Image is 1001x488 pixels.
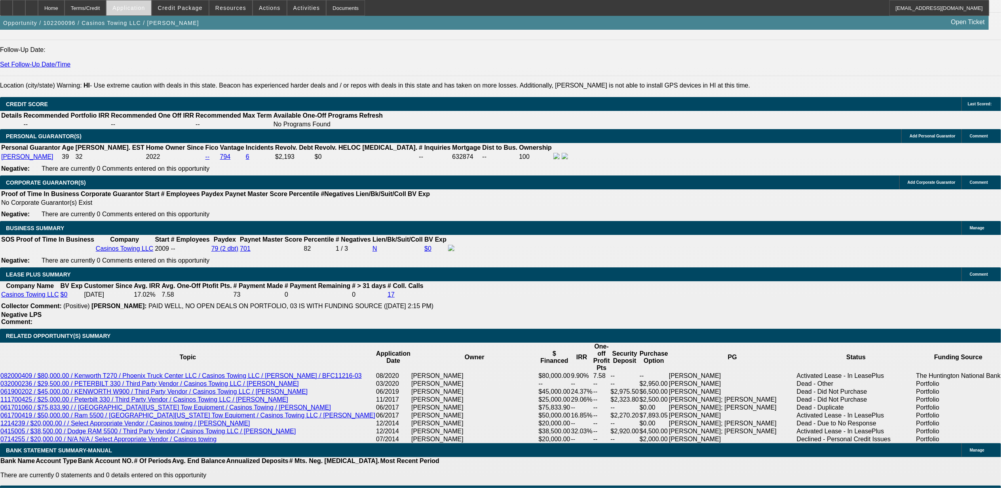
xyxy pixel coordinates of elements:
b: # Payment Remaining [285,282,350,289]
span: There are currently 0 Comments entered on this opportunity [42,211,209,217]
a: Casinos Towing LLC [96,245,154,252]
th: Funding Source [916,343,1001,372]
button: Resources [209,0,252,15]
td: Portfolio [916,419,1001,427]
td: $2,920.00 [610,427,639,435]
td: 32 [75,152,145,161]
b: BV Exp [424,236,446,243]
th: Most Recent Period [380,457,440,465]
td: [PERSON_NAME]; [PERSON_NAME] [669,427,796,435]
img: facebook-icon.png [448,245,454,251]
th: # Mts. Neg. [MEDICAL_DATA]. [289,457,380,465]
td: $2,950.00 [639,380,669,388]
td: -- [593,435,610,443]
td: -- [593,396,610,404]
b: HI [84,82,90,89]
a: 6 [246,153,249,160]
td: Declined - Personal Credit Issues [796,435,916,443]
td: 7.58 [593,372,610,380]
b: Home Owner Since [146,144,204,151]
span: 2022 [146,153,160,160]
td: -- [571,419,593,427]
span: BUSINESS SUMMARY [6,225,64,231]
b: # > 31 days [352,282,386,289]
th: One-off Profit Pts [593,343,610,372]
b: # Inquiries [419,144,450,151]
span: Activities [293,5,320,11]
td: $0.00 [639,419,669,427]
td: -- [610,380,639,388]
td: -- [593,419,610,427]
span: Resources [215,5,246,11]
td: [PERSON_NAME] [669,372,796,380]
td: [PERSON_NAME] [669,380,796,388]
span: Actions [259,5,281,11]
td: [PERSON_NAME]; [PERSON_NAME] [669,419,796,427]
td: Dead - Duplicate [796,404,916,412]
td: $45,000.00 [538,388,571,396]
th: Details [1,112,22,120]
th: # Of Periods [134,457,172,465]
b: Age [62,144,74,151]
th: Proof of Time In Business [16,236,95,244]
td: -- [571,435,593,443]
td: 03/2020 [376,380,411,388]
a: -- [205,153,210,160]
th: SOS [1,236,15,244]
td: $25,000.00 [538,396,571,404]
td: 17.02% [133,291,160,299]
th: Avg. End Balance [172,457,226,465]
span: (Positive) [63,303,90,309]
td: 12/2014 [376,427,411,435]
td: 0 [351,291,386,299]
td: $2,193 [275,152,313,161]
td: -- [23,120,110,128]
p: There are currently 0 statements and 0 details entered on this opportunity [0,472,439,479]
td: -- [418,152,451,161]
td: $0.00 [639,404,669,412]
b: Corporate Guarantor [81,191,143,197]
b: Customer Since [84,282,133,289]
div: 1 / 3 [336,245,371,252]
td: 2009 [154,244,169,253]
td: Dead - Due to No Response [796,419,916,427]
td: -- [593,427,610,435]
td: 73 [233,291,283,299]
th: Security Deposit [610,343,639,372]
b: Start [155,236,169,243]
td: [PERSON_NAME]; [PERSON_NAME] [669,396,796,404]
td: 9.90% [571,372,593,380]
b: Percentile [289,191,319,197]
b: Company [110,236,139,243]
span: Last Scored: [968,102,992,106]
b: [PERSON_NAME]: [91,303,147,309]
button: Credit Package [152,0,209,15]
b: Paydex [214,236,236,243]
b: Revolv. Debt [275,144,313,151]
td: -- [538,380,571,388]
td: [PERSON_NAME] [411,380,538,388]
button: Activities [287,0,326,15]
td: -- [110,120,194,128]
span: -- [171,245,175,252]
b: Revolv. HELOC [MEDICAL_DATA]. [315,144,418,151]
a: 79 (2 dbt) [211,245,238,252]
span: Comment [970,180,988,185]
td: 632874 [452,152,481,161]
th: IRR [571,343,593,372]
th: Application Date [376,343,411,372]
b: Ownership [519,144,552,151]
a: 061900202 / $45,000.00 / KENWORTH W900 / Third Party Vendor / Casinos Towing LLC / [PERSON_NAME] [0,388,308,395]
span: Add Personal Guarantor [910,134,955,138]
td: $2,500.00 [639,396,669,404]
span: PERSONAL GUARANTOR(S) [6,133,82,139]
button: Actions [253,0,287,15]
td: $80,000.00 [538,372,571,380]
b: Lien/Bk/Suit/Coll [356,191,406,197]
td: -- [571,380,593,388]
td: 08/2020 [376,372,411,380]
td: [PERSON_NAME] [411,427,538,435]
a: N [372,245,377,252]
b: Negative: [1,257,30,264]
th: Status [796,343,916,372]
